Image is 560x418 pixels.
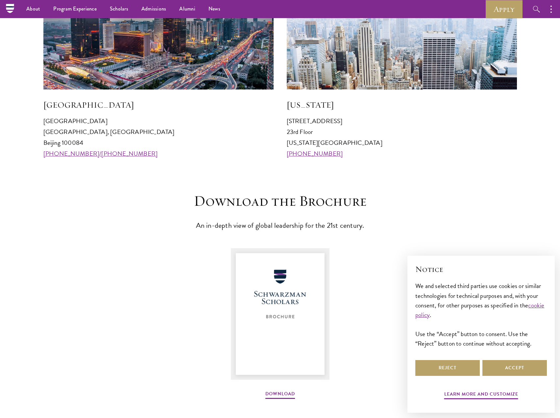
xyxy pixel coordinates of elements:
[444,390,518,400] button: Learn more and customize
[43,116,274,159] p: [GEOGRAPHIC_DATA] [GEOGRAPHIC_DATA], [GEOGRAPHIC_DATA] Beijing 100084
[43,99,274,111] h5: [GEOGRAPHIC_DATA]
[415,300,545,320] a: cookie policy
[287,116,517,159] p: [STREET_ADDRESS] 23rd Floor [US_STATE][GEOGRAPHIC_DATA]
[415,281,547,348] div: We and selected third parties use cookies or similar technologies for technical purposes and, wit...
[287,99,517,111] h5: [US_STATE]
[178,220,382,232] p: An in-depth view of global leadership for the 21st century.
[43,149,158,158] a: [PHONE_NUMBER]/[PHONE_NUMBER]
[265,390,295,400] a: Download
[482,360,547,376] button: Accept
[415,264,547,275] h2: Notice
[287,149,343,158] a: [PHONE_NUMBER]
[178,192,382,210] h3: Download the Brochure
[415,360,480,376] button: Reject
